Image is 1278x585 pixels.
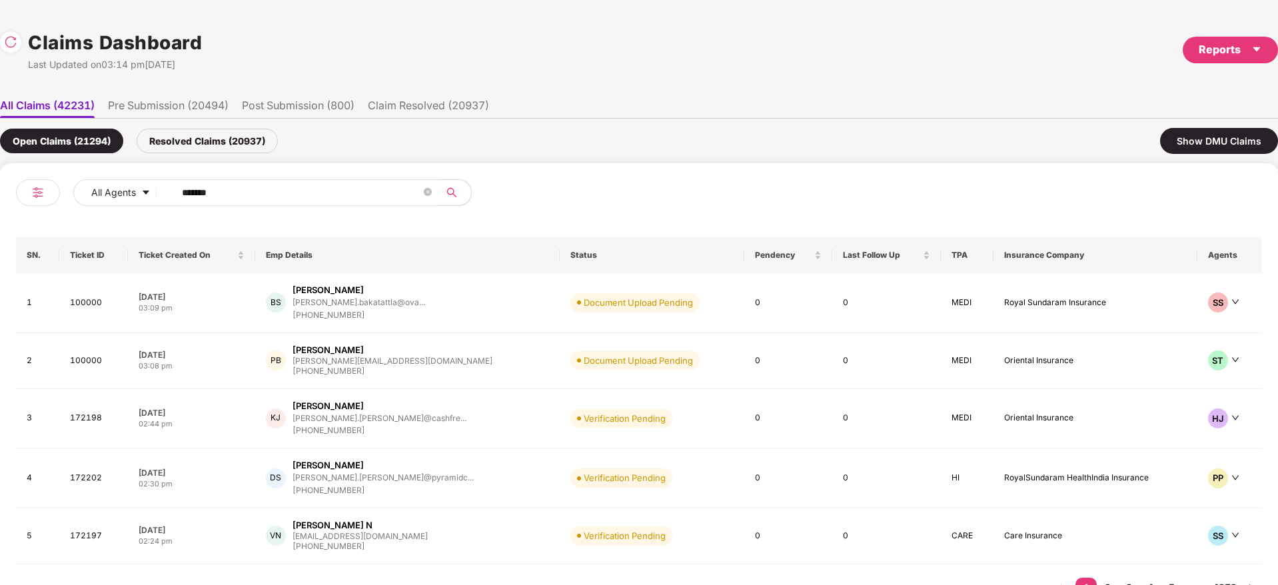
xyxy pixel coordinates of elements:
[59,237,128,273] th: Ticket ID
[108,99,229,118] li: Pre Submission (20494)
[139,418,244,430] div: 02:44 pm
[584,354,693,367] div: Document Upload Pending
[139,407,244,418] div: [DATE]
[1208,408,1228,428] div: HJ
[941,389,993,449] td: MEDI
[993,389,1197,449] td: Oriental Insurance
[293,459,364,472] div: [PERSON_NAME]
[1231,474,1239,482] span: down
[584,471,666,484] div: Verification Pending
[843,250,920,261] span: Last Follow Up
[293,298,425,306] div: [PERSON_NAME].bakatattla@ova...
[832,273,941,333] td: 0
[368,99,489,118] li: Claim Resolved (20937)
[941,333,993,389] td: MEDI
[1251,44,1262,55] span: caret-down
[293,532,428,540] div: [EMAIL_ADDRESS][DOMAIN_NAME]
[141,188,151,199] span: caret-down
[139,302,244,314] div: 03:09 pm
[293,400,364,412] div: [PERSON_NAME]
[28,57,202,72] div: Last Updated on 03:14 pm[DATE]
[266,350,286,370] div: PB
[1208,468,1228,488] div: PP
[139,478,244,490] div: 02:30 pm
[73,179,179,206] button: All Agentscaret-down
[832,389,941,449] td: 0
[59,273,128,333] td: 100000
[139,291,244,302] div: [DATE]
[584,529,666,542] div: Verification Pending
[584,412,666,425] div: Verification Pending
[139,349,244,360] div: [DATE]
[266,408,286,428] div: KJ
[59,333,128,389] td: 100000
[59,508,128,564] td: 172197
[266,468,286,488] div: DS
[993,273,1197,333] td: Royal Sundaram Insurance
[1208,350,1228,370] div: ST
[424,187,432,199] span: close-circle
[16,389,59,449] td: 3
[255,237,560,273] th: Emp Details
[438,179,472,206] button: search
[139,524,244,536] div: [DATE]
[744,237,832,273] th: Pendency
[91,185,136,200] span: All Agents
[30,185,46,201] img: svg+xml;base64,PHN2ZyB4bWxucz0iaHR0cDovL3d3dy53My5vcmcvMjAwMC9zdmciIHdpZHRoPSIyNCIgaGVpZ2h0PSIyNC...
[293,309,425,322] div: [PHONE_NUMBER]
[293,484,474,497] div: [PHONE_NUMBER]
[993,508,1197,564] td: Care Insurance
[128,237,255,273] th: Ticket Created On
[1199,41,1262,58] div: Reports
[832,508,941,564] td: 0
[16,448,59,508] td: 4
[1231,356,1239,364] span: down
[59,448,128,508] td: 172202
[993,333,1197,389] td: Oriental Insurance
[993,237,1197,273] th: Insurance Company
[744,389,832,449] td: 0
[139,360,244,372] div: 03:08 pm
[1208,292,1228,312] div: SS
[424,188,432,196] span: close-circle
[59,389,128,449] td: 172198
[1197,237,1262,273] th: Agents
[293,356,492,365] div: [PERSON_NAME][EMAIL_ADDRESS][DOMAIN_NAME]
[1231,414,1239,422] span: down
[293,424,466,437] div: [PHONE_NUMBER]
[1231,298,1239,306] span: down
[438,187,464,198] span: search
[28,28,202,57] h1: Claims Dashboard
[744,508,832,564] td: 0
[744,448,832,508] td: 0
[293,473,474,482] div: [PERSON_NAME].[PERSON_NAME]@pyramidc...
[832,448,941,508] td: 0
[560,237,745,273] th: Status
[1208,526,1228,546] div: SS
[16,237,59,273] th: SN.
[16,273,59,333] td: 1
[832,237,941,273] th: Last Follow Up
[755,250,811,261] span: Pendency
[993,448,1197,508] td: RoyalSundaram HealthIndia Insurance
[941,237,993,273] th: TPA
[744,273,832,333] td: 0
[1160,128,1278,154] div: Show DMU Claims
[293,344,364,356] div: [PERSON_NAME]
[1231,531,1239,539] span: down
[832,333,941,389] td: 0
[941,448,993,508] td: HI
[266,292,286,312] div: BS
[293,519,372,532] div: [PERSON_NAME] N
[137,129,278,153] div: Resolved Claims (20937)
[293,365,492,378] div: [PHONE_NUMBER]
[293,414,466,422] div: [PERSON_NAME].[PERSON_NAME]@cashfre...
[941,273,993,333] td: MEDI
[941,508,993,564] td: CARE
[293,540,428,553] div: [PHONE_NUMBER]
[293,284,364,296] div: [PERSON_NAME]
[242,99,354,118] li: Post Submission (800)
[4,35,17,49] img: svg+xml;base64,PHN2ZyBpZD0iUmVsb2FkLTMyeDMyIiB4bWxucz0iaHR0cDovL3d3dy53My5vcmcvMjAwMC9zdmciIHdpZH...
[139,536,244,547] div: 02:24 pm
[139,250,234,261] span: Ticket Created On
